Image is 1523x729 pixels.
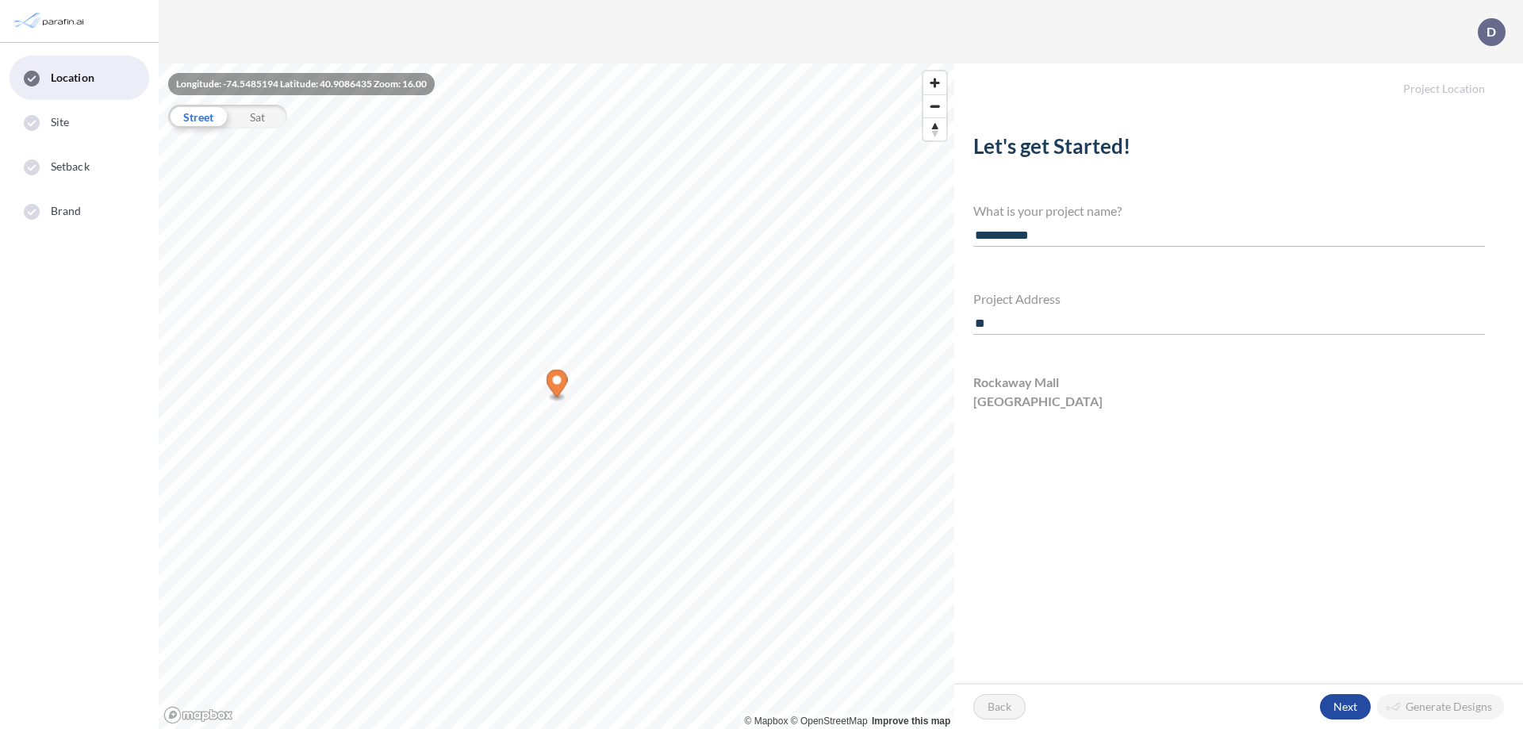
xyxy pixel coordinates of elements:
[923,117,946,140] button: Reset bearing to north
[973,134,1485,165] h2: Let's get Started!
[973,373,1059,392] span: Rockaway Mall
[1487,25,1496,39] p: D
[923,118,946,140] span: Reset bearing to north
[159,63,954,729] canvas: Map
[163,706,233,724] a: Mapbox homepage
[51,159,90,175] span: Setback
[973,291,1485,306] h4: Project Address
[954,63,1523,96] h5: Project Location
[923,95,946,117] span: Zoom out
[923,94,946,117] button: Zoom out
[168,73,435,95] div: Longitude: -74.5485194 Latitude: 40.9086435 Zoom: 16.00
[12,6,89,36] img: Parafin
[1320,694,1371,719] button: Next
[51,70,94,86] span: Location
[51,114,69,130] span: Site
[745,716,788,727] a: Mapbox
[973,203,1485,218] h4: What is your project name?
[547,370,568,402] div: Map marker
[791,716,868,727] a: OpenStreetMap
[51,203,82,219] span: Brand
[228,105,287,129] div: Sat
[973,392,1103,411] span: [GEOGRAPHIC_DATA]
[1333,699,1357,715] p: Next
[923,71,946,94] button: Zoom in
[168,105,228,129] div: Street
[872,716,950,727] a: Improve this map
